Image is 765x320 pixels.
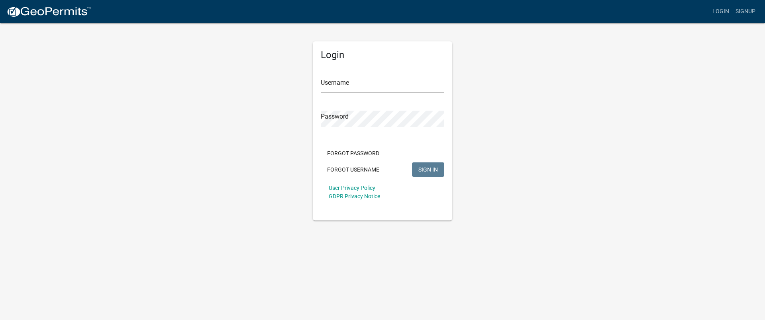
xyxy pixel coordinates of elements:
[321,49,444,61] h5: Login
[329,185,375,191] a: User Privacy Policy
[418,166,438,172] span: SIGN IN
[709,4,732,19] a: Login
[329,193,380,199] a: GDPR Privacy Notice
[412,162,444,177] button: SIGN IN
[732,4,759,19] a: Signup
[321,146,386,160] button: Forgot Password
[321,162,386,177] button: Forgot Username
